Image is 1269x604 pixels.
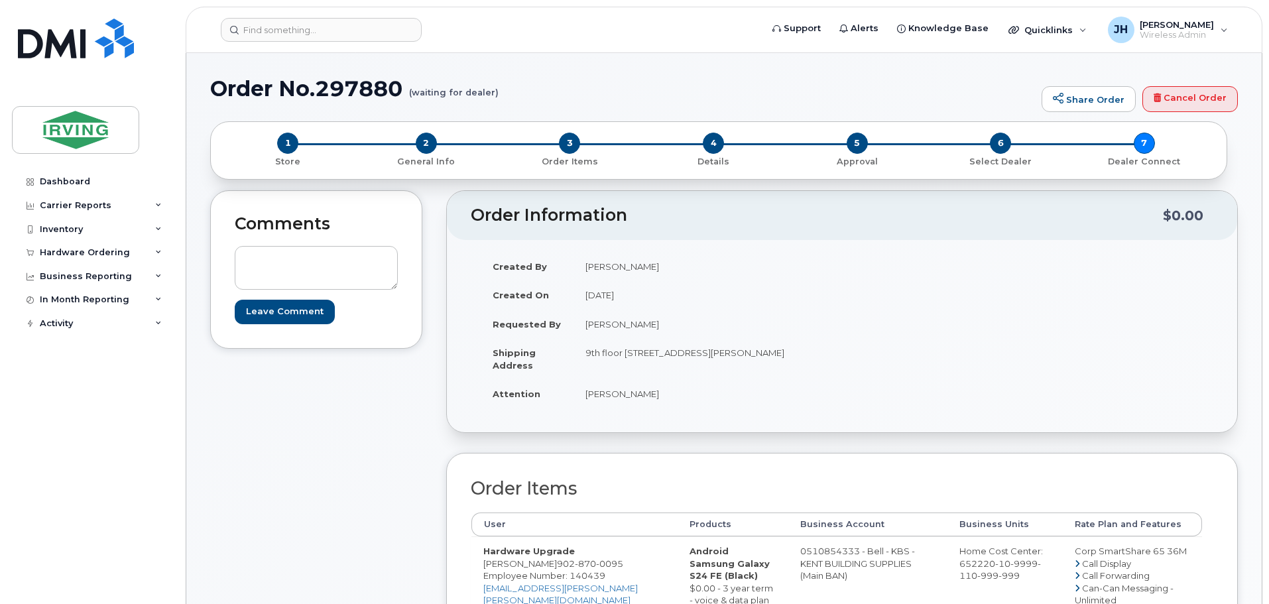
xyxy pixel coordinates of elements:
a: 3 Order Items [498,154,642,168]
h2: Order Information [471,206,1163,225]
a: 1 Store [221,154,355,168]
a: Cancel Order [1142,86,1238,113]
strong: Created On [493,290,549,300]
a: Share Order [1042,86,1136,113]
span: Call Display [1082,558,1131,569]
p: Details [647,156,780,168]
input: Leave Comment [235,300,335,324]
span: 902 [557,558,623,569]
strong: Created By [493,261,547,272]
td: [PERSON_NAME] [574,310,832,339]
div: Home Cost Center: 652220-10-9999-110-999-999 [959,545,1051,582]
p: Approval [790,156,924,168]
small: (waiting for dealer) [409,77,499,97]
span: 870 [575,558,596,569]
span: 0095 [596,558,623,569]
span: 1 [277,133,298,154]
span: 5 [847,133,868,154]
td: [DATE] [574,280,832,310]
span: 3 [559,133,580,154]
p: General Info [360,156,493,168]
p: Order Items [503,156,636,168]
td: [PERSON_NAME] [574,379,832,408]
a: 5 Approval [785,154,929,168]
strong: Requested By [493,319,561,330]
strong: Shipping Address [493,347,536,371]
th: Business Units [947,513,1063,536]
a: 2 General Info [355,154,499,168]
span: 2 [416,133,437,154]
span: 6 [990,133,1011,154]
div: $0.00 [1163,203,1203,228]
th: Products [678,513,788,536]
strong: Android Samsung Galaxy S24 FE (Black) [690,546,770,581]
span: Employee Number: 140439 [483,570,605,581]
a: 4 Details [642,154,786,168]
td: 9th floor [STREET_ADDRESS][PERSON_NAME] [574,338,832,379]
th: User [471,513,678,536]
td: [PERSON_NAME] [574,252,832,281]
p: Select Dealer [934,156,1067,168]
th: Rate Plan and Features [1063,513,1202,536]
h2: Comments [235,215,398,233]
p: Store [227,156,349,168]
a: 6 Select Dealer [929,154,1073,168]
h2: Order Items [471,479,1203,499]
strong: Attention [493,389,540,399]
span: 4 [703,133,724,154]
strong: Hardware Upgrade [483,546,575,556]
span: Call Forwarding [1082,570,1150,581]
h1: Order No.297880 [210,77,1035,100]
th: Business Account [788,513,947,536]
